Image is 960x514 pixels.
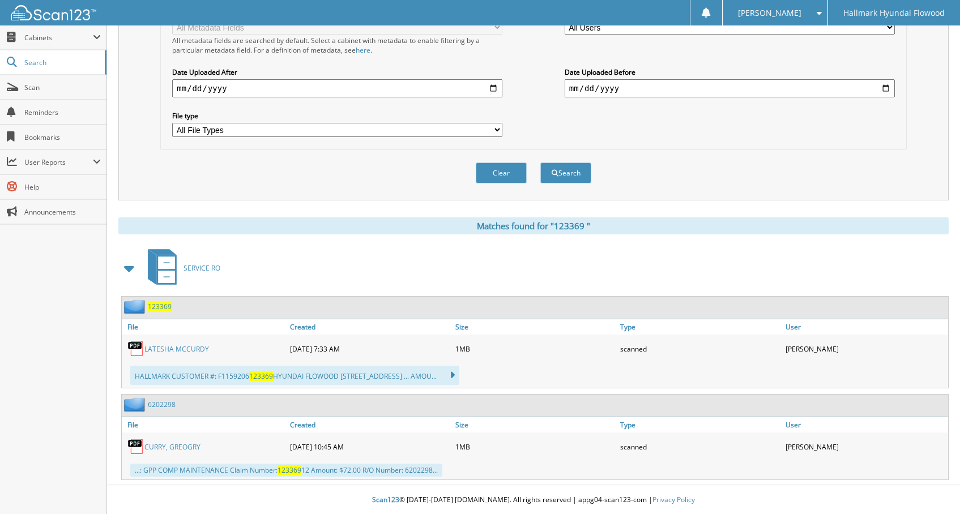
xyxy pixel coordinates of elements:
[783,337,948,360] div: [PERSON_NAME]
[617,337,783,360] div: scanned
[172,79,502,97] input: start
[148,400,176,409] a: 6202298
[172,36,502,55] div: All metadata fields are searched by default. Select a cabinet with metadata to enable filtering b...
[24,83,101,92] span: Scan
[24,108,101,117] span: Reminders
[372,495,399,504] span: Scan123
[144,344,209,354] a: LATESHA MCCURDY
[287,337,453,360] div: [DATE] 7:33 AM
[617,435,783,458] div: scanned
[24,207,101,217] span: Announcements
[127,340,144,357] img: PDF.png
[172,67,502,77] label: Date Uploaded After
[130,366,459,385] div: HALLMARK CUSTOMER #: F1159206 HYUNDAI FLOWOOD [STREET_ADDRESS] ... AMOU...
[453,337,618,360] div: 1MB
[783,319,948,335] a: User
[24,157,93,167] span: User Reports
[287,417,453,432] a: Created
[249,371,273,381] span: 123369
[124,299,148,314] img: folder2.png
[540,162,591,183] button: Search
[453,319,618,335] a: Size
[141,246,220,290] a: SERVICE RO
[130,464,442,477] div: ...: GPP COMP MAINTENANCE Claim Number: 12 Amount: $72.00 R/O Number: 6202298...
[148,302,172,311] a: 123369
[843,10,945,16] span: Hallmark Hyundai Flowood
[617,319,783,335] a: Type
[783,435,948,458] div: [PERSON_NAME]
[453,417,618,432] a: Size
[356,45,370,55] a: here
[903,460,960,514] iframe: Chat Widget
[617,417,783,432] a: Type
[24,33,93,42] span: Cabinets
[11,5,96,20] img: scan123-logo-white.svg
[24,132,101,142] span: Bookmarks
[184,263,220,273] span: S E R V I C E R O
[476,162,527,183] button: Clear
[148,302,172,311] span: 1 2 3 3 6 9
[107,486,960,514] div: © [DATE]-[DATE] [DOMAIN_NAME]. All rights reserved | appg04-scan123-com |
[287,319,453,335] a: Created
[122,417,287,432] a: File
[24,182,101,192] span: Help
[122,319,287,335] a: File
[24,58,99,67] span: Search
[278,465,301,475] span: 123369
[118,217,949,234] div: Matches found for "123369 "
[453,435,618,458] div: 1MB
[144,442,200,452] a: CURRY, GREOGRY
[565,67,895,77] label: Date Uploaded Before
[738,10,801,16] span: [PERSON_NAME]
[652,495,695,504] a: Privacy Policy
[783,417,948,432] a: User
[172,111,502,121] label: File type
[124,397,148,412] img: folder2.png
[565,79,895,97] input: end
[127,438,144,455] img: PDF.png
[287,435,453,458] div: [DATE] 10:45 AM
